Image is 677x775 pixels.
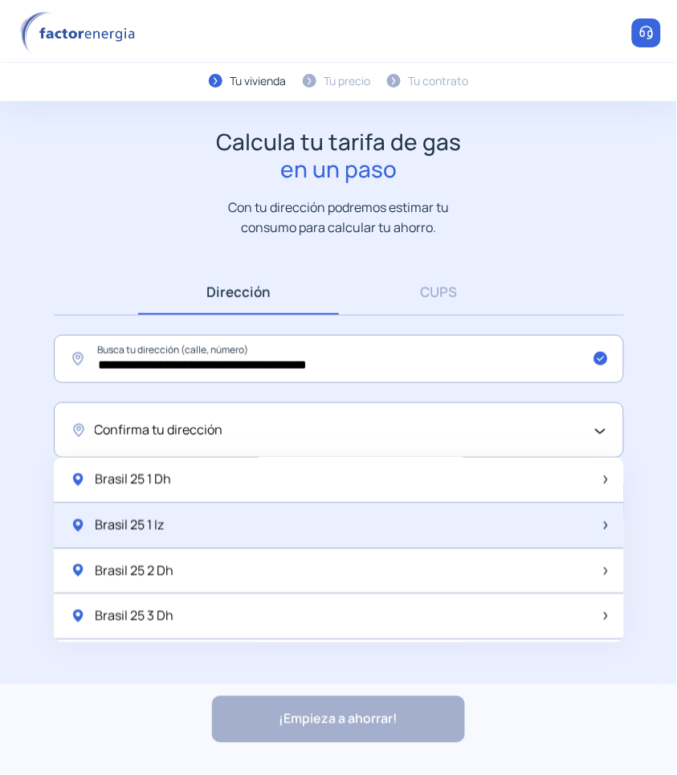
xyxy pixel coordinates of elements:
[230,72,287,90] div: Tu vivienda
[604,476,608,484] img: arrow-next-item.svg
[409,72,469,90] div: Tu contrato
[339,269,540,315] a: CUPS
[604,522,608,530] img: arrow-next-item.svg
[16,11,145,55] img: logo factor
[70,563,86,579] img: location-pin-green.svg
[70,609,86,625] img: location-pin-green.svg
[70,472,86,488] img: location-pin-green.svg
[95,420,223,441] span: Confirma tu dirección
[604,568,608,576] img: arrow-next-item.svg
[96,561,174,582] span: Brasil 25 2 Dh
[96,516,165,536] span: Brasil 25 1 Iz
[96,606,174,627] span: Brasil 25 3 Dh
[324,72,371,90] div: Tu precio
[70,518,86,534] img: location-pin-green.svg
[96,470,172,491] span: Brasil 25 1 Dh
[216,156,461,183] span: en un paso
[638,25,655,41] img: llamar
[212,198,465,237] p: Con tu dirección podremos estimar tu consumo para calcular tu ahorro.
[604,613,608,621] img: arrow-next-item.svg
[138,269,339,315] a: Dirección
[216,128,461,182] h1: Calcula tu tarifa de gas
